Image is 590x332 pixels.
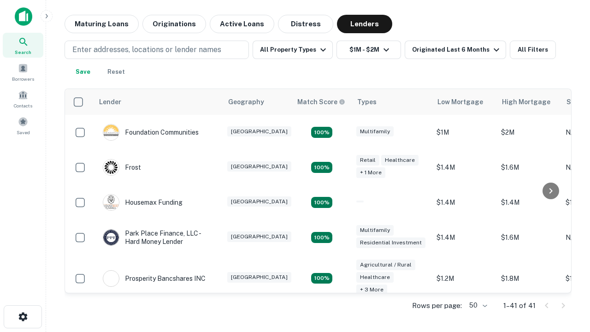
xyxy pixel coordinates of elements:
[65,41,249,59] button: Enter addresses, locations or lender names
[356,225,394,236] div: Multifamily
[405,41,506,59] button: Originated Last 6 Months
[503,300,536,311] p: 1–41 of 41
[496,89,561,115] th: High Mortgage
[496,255,561,302] td: $1.8M
[352,89,432,115] th: Types
[103,124,199,141] div: Foundation Communities
[357,96,377,107] div: Types
[103,194,183,211] div: Housemax Funding
[381,155,419,166] div: Healthcare
[227,161,291,172] div: [GEOGRAPHIC_DATA]
[356,237,425,248] div: Residential Investment
[510,41,556,59] button: All Filters
[103,230,119,245] img: picture
[336,41,401,59] button: $1M - $2M
[227,272,291,283] div: [GEOGRAPHIC_DATA]
[103,271,119,286] img: picture
[101,63,131,81] button: Reset
[356,167,385,178] div: + 1 more
[94,89,223,115] th: Lender
[432,220,496,255] td: $1.4M
[437,96,483,107] div: Low Mortgage
[72,44,221,55] p: Enter addresses, locations or lender names
[311,197,332,208] div: Matching Properties: 4, hasApolloMatch: undefined
[496,115,561,150] td: $2M
[297,97,345,107] div: Capitalize uses an advanced AI algorithm to match your search with the best lender. The match sco...
[311,232,332,243] div: Matching Properties: 4, hasApolloMatch: undefined
[432,150,496,185] td: $1.4M
[3,113,43,138] a: Saved
[68,63,98,81] button: Save your search to get updates of matches that match your search criteria.
[14,102,32,109] span: Contacts
[142,15,206,33] button: Originations
[412,300,462,311] p: Rows per page:
[432,89,496,115] th: Low Mortgage
[227,196,291,207] div: [GEOGRAPHIC_DATA]
[17,129,30,136] span: Saved
[496,220,561,255] td: $1.6M
[412,44,502,55] div: Originated Last 6 Months
[432,115,496,150] td: $1M
[253,41,333,59] button: All Property Types
[432,255,496,302] td: $1.2M
[103,195,119,210] img: picture
[210,15,274,33] button: Active Loans
[292,89,352,115] th: Capitalize uses an advanced AI algorithm to match your search with the best lender. The match sco...
[99,96,121,107] div: Lender
[103,159,141,176] div: Frost
[356,155,379,166] div: Retail
[337,15,392,33] button: Lenders
[466,299,489,312] div: 50
[103,125,119,140] img: picture
[227,231,291,242] div: [GEOGRAPHIC_DATA]
[278,15,333,33] button: Distress
[297,97,343,107] h6: Match Score
[356,260,415,270] div: Agricultural / Rural
[15,7,32,26] img: capitalize-icon.png
[502,96,550,107] div: High Mortgage
[544,258,590,302] iframe: Chat Widget
[356,126,394,137] div: Multifamily
[103,160,119,175] img: picture
[496,185,561,220] td: $1.4M
[432,185,496,220] td: $1.4M
[228,96,264,107] div: Geography
[311,127,332,138] div: Matching Properties: 4, hasApolloMatch: undefined
[311,273,332,284] div: Matching Properties: 7, hasApolloMatch: undefined
[223,89,292,115] th: Geography
[311,162,332,173] div: Matching Properties: 4, hasApolloMatch: undefined
[65,15,139,33] button: Maturing Loans
[496,150,561,185] td: $1.6M
[3,59,43,84] a: Borrowers
[227,126,291,137] div: [GEOGRAPHIC_DATA]
[103,229,213,246] div: Park Place Finance, LLC - Hard Money Lender
[356,272,394,283] div: Healthcare
[3,86,43,111] a: Contacts
[3,33,43,58] a: Search
[15,48,31,56] span: Search
[12,75,34,83] span: Borrowers
[356,285,387,295] div: + 3 more
[103,270,206,287] div: Prosperity Bancshares INC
